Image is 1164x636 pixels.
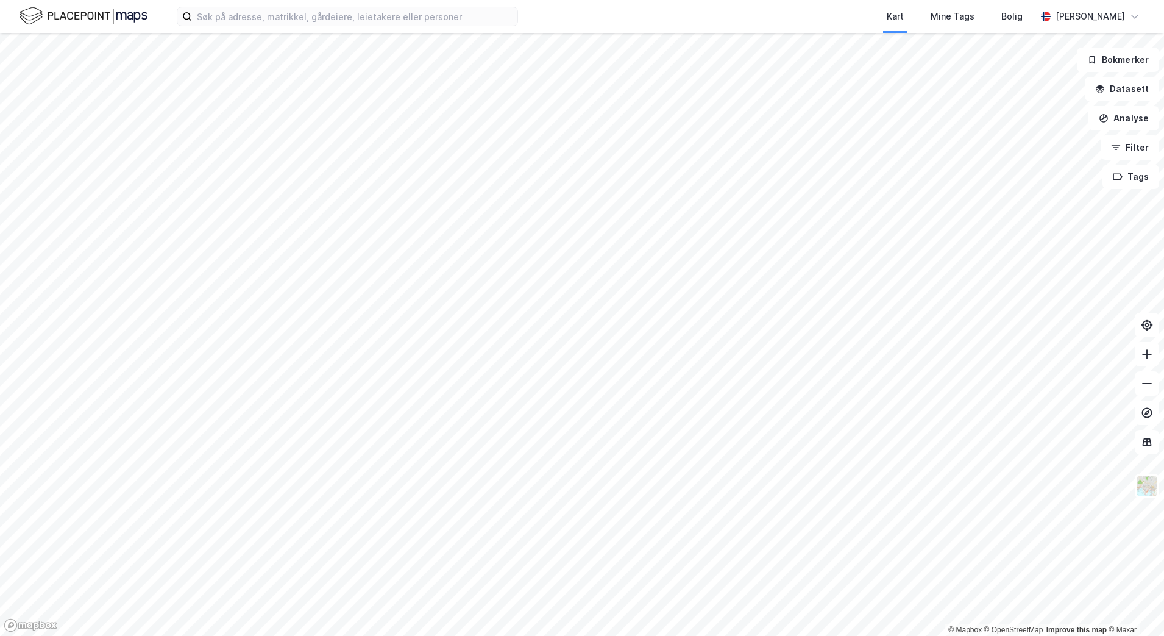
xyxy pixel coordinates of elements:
[1056,9,1125,24] div: [PERSON_NAME]
[1077,48,1159,72] button: Bokmerker
[4,618,57,632] a: Mapbox homepage
[1046,626,1107,634] a: Improve this map
[1085,77,1159,101] button: Datasett
[948,626,982,634] a: Mapbox
[1135,474,1159,498] img: Z
[1001,9,1023,24] div: Bolig
[1101,135,1159,160] button: Filter
[192,7,517,26] input: Søk på adresse, matrikkel, gårdeiere, leietakere eller personer
[20,5,147,27] img: logo.f888ab2527a4732fd821a326f86c7f29.svg
[931,9,974,24] div: Mine Tags
[1102,165,1159,189] button: Tags
[1088,106,1159,130] button: Analyse
[1103,577,1164,636] iframe: Chat Widget
[887,9,904,24] div: Kart
[1103,577,1164,636] div: Kontrollprogram for chat
[984,626,1043,634] a: OpenStreetMap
